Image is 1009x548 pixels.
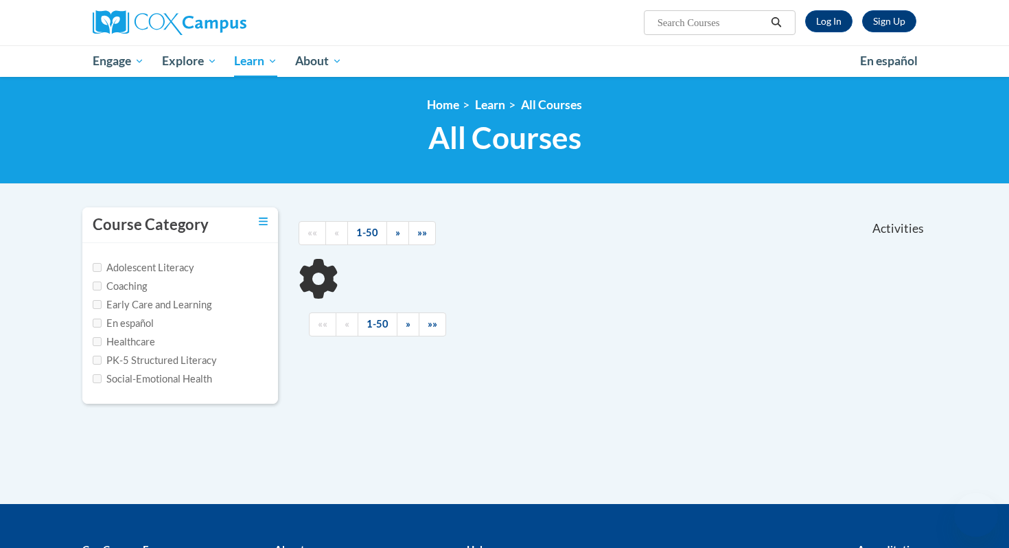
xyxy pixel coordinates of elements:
[225,45,286,77] a: Learn
[427,98,459,112] a: Home
[851,47,927,76] a: En español
[93,353,217,368] label: PK-5 Structured Literacy
[93,263,102,272] input: Checkbox for Options
[93,282,102,290] input: Checkbox for Options
[521,98,582,112] a: All Courses
[308,227,317,238] span: ««
[406,318,410,330] span: »
[347,221,387,245] a: 1-50
[84,45,153,77] a: Engage
[417,227,427,238] span: »»
[93,260,194,275] label: Adolescent Literacy
[419,312,446,336] a: End
[93,53,144,69] span: Engage
[428,318,437,330] span: »»
[93,374,102,383] input: Checkbox for Options
[286,45,351,77] a: About
[153,45,226,77] a: Explore
[93,279,147,294] label: Coaching
[386,221,409,245] a: Next
[860,54,918,68] span: En español
[656,14,766,31] input: Search Courses
[336,312,358,336] a: Previous
[766,14,787,31] button: Search
[93,316,154,331] label: En español
[93,334,155,350] label: Healthcare
[397,312,419,336] a: Next
[345,318,349,330] span: «
[395,227,400,238] span: »
[259,214,268,229] a: Toggle collapse
[872,221,924,236] span: Activities
[954,493,998,537] iframe: Button to launch messaging window
[72,45,937,77] div: Main menu
[334,227,339,238] span: «
[93,214,209,236] h3: Course Category
[309,312,336,336] a: Begining
[93,10,353,35] a: Cox Campus
[358,312,397,336] a: 1-50
[805,10,853,32] a: Log In
[162,53,217,69] span: Explore
[325,221,348,245] a: Previous
[408,221,436,245] a: End
[428,119,581,156] span: All Courses
[93,372,212,387] label: Social-Emotional Health
[234,53,277,69] span: Learn
[93,356,102,365] input: Checkbox for Options
[295,53,342,69] span: About
[299,221,326,245] a: Begining
[93,297,211,312] label: Early Care and Learning
[93,300,102,309] input: Checkbox for Options
[93,319,102,328] input: Checkbox for Options
[862,10,916,32] a: Register
[475,98,505,112] a: Learn
[318,318,327,330] span: ««
[93,337,102,346] input: Checkbox for Options
[93,10,246,35] img: Cox Campus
